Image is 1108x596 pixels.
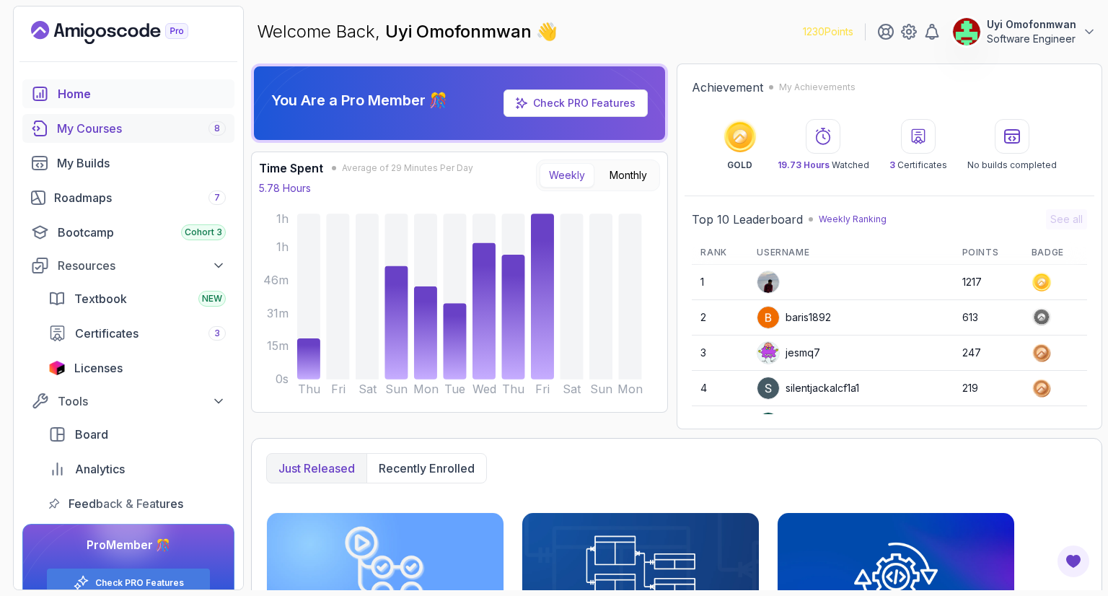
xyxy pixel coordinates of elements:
a: courses [22,114,234,143]
div: Home [58,85,226,102]
span: Board [75,426,108,443]
span: 19.73 Hours [778,159,830,170]
a: Check PRO Features [95,577,184,589]
th: Badge [1023,241,1087,265]
div: My Courses [57,120,226,137]
tspan: Mon [618,382,643,396]
td: 3 [692,336,748,371]
p: Watched [778,159,869,171]
div: jesmq7 [757,341,820,364]
a: builds [22,149,234,178]
div: silentjackalcf1a1 [757,377,859,400]
td: 219 [954,371,1023,406]
td: 2 [692,300,748,336]
p: No builds completed [967,159,1057,171]
div: subhankur7359 [757,412,860,435]
span: Licenses [74,359,123,377]
span: Feedback & Features [69,495,183,512]
img: user profile image [757,413,779,434]
td: 1217 [954,265,1023,300]
tspan: Mon [413,382,439,396]
span: 8 [214,123,220,134]
a: bootcamp [22,218,234,247]
a: Landing page [31,21,221,44]
a: Check PRO Features [533,97,636,109]
button: Recently enrolled [366,454,486,483]
td: 1 [692,265,748,300]
img: user profile image [757,271,779,293]
p: Just released [278,460,355,477]
p: Uyi Omofonmwan [987,17,1076,32]
button: See all [1046,209,1087,229]
tspan: 31m [267,307,289,320]
span: 7 [214,192,220,203]
p: Welcome Back, [257,20,558,43]
button: user profile imageUyi OmofonmwanSoftware Engineer [952,17,1096,46]
tspan: 46m [263,273,289,287]
tspan: Tue [444,382,465,396]
p: Software Engineer [987,32,1076,46]
span: Average of 29 Minutes Per Day [342,162,473,174]
div: baris1892 [757,306,831,329]
button: Open Feedback Button [1056,544,1091,579]
div: My Builds [57,154,226,172]
p: Recently enrolled [379,460,475,477]
span: Analytics [75,460,125,478]
p: My Achievements [779,82,856,93]
img: jetbrains icon [48,361,66,375]
h2: Top 10 Leaderboard [692,211,803,228]
h2: Achievement [692,79,763,96]
button: Just released [267,454,366,483]
tspan: 1h [276,212,289,226]
p: Certificates [889,159,947,171]
tspan: Fri [536,382,550,396]
img: default monster avatar [757,342,779,364]
img: user profile image [757,307,779,328]
div: Tools [58,393,226,410]
a: licenses [40,354,234,382]
tspan: Thu [298,382,320,396]
span: Cohort 3 [185,227,222,238]
a: Check PRO Features [504,89,648,117]
tspan: 15m [267,340,289,354]
a: textbook [40,284,234,313]
span: Textbook [74,290,127,307]
button: Weekly [540,163,594,188]
span: 👋 [535,19,558,43]
tspan: 1h [276,240,289,254]
span: 3 [214,328,220,339]
tspan: Sat [359,382,377,396]
p: 5.78 Hours [259,181,311,196]
span: Certificates [75,325,138,342]
div: Roadmaps [54,189,226,206]
a: analytics [40,455,234,483]
span: NEW [202,293,222,304]
td: 4 [692,371,748,406]
h3: Time Spent [259,159,323,177]
button: Tools [22,388,234,414]
th: Points [954,241,1023,265]
td: 613 [954,300,1023,336]
th: Username [748,241,953,265]
p: 1230 Points [803,25,853,39]
a: feedback [40,489,234,518]
td: 5 [692,406,748,442]
tspan: Sat [563,382,582,396]
span: Uyi Omofonmwan [385,21,536,42]
tspan: Wed [472,382,496,396]
div: Resources [58,257,226,274]
tspan: Sun [590,382,612,396]
p: You Are a Pro Member 🎊 [271,90,447,110]
img: user profile image [757,377,779,399]
tspan: Fri [331,382,346,396]
span: 3 [889,159,895,170]
tspan: Thu [502,382,524,396]
div: Bootcamp [58,224,226,241]
th: Rank [692,241,748,265]
button: Resources [22,253,234,279]
button: Monthly [600,163,656,188]
tspan: 0s [276,373,289,387]
p: Weekly Ranking [819,214,887,225]
img: user profile image [953,18,980,45]
a: home [22,79,234,108]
